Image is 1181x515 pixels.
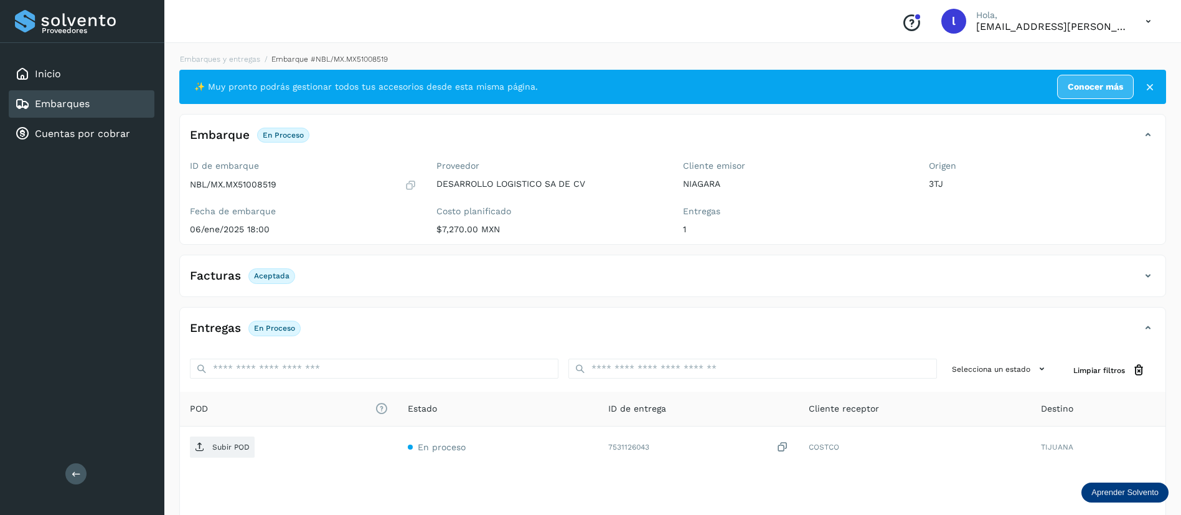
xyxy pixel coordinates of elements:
[190,321,241,336] h4: Entregas
[190,402,388,415] span: POD
[35,128,130,139] a: Cuentas por cobrar
[190,161,416,171] label: ID de embarque
[1031,427,1165,468] td: TIJUANA
[1091,488,1159,498] p: Aprender Solvento
[436,179,663,189] p: DESARROLLO LOGISTICO SA DE CV
[212,443,250,451] p: Subir POD
[436,206,663,217] label: Costo planificado
[436,161,663,171] label: Proveedor
[180,318,1165,349] div: EntregasEn proceso
[254,324,295,333] p: En proceso
[190,269,241,283] h4: Facturas
[976,21,1126,32] p: lauraamalia.castillo@xpertal.com
[35,68,61,80] a: Inicio
[190,128,250,143] h4: Embarque
[1057,75,1134,99] a: Conocer más
[683,161,910,171] label: Cliente emisor
[9,120,154,148] div: Cuentas por cobrar
[683,206,910,217] label: Entregas
[1041,402,1073,415] span: Destino
[42,26,149,35] p: Proveedores
[179,54,1166,65] nav: breadcrumb
[809,402,879,415] span: Cliente receptor
[408,402,437,415] span: Estado
[947,359,1053,379] button: Selecciona un estado
[190,224,416,235] p: 06/ene/2025 18:00
[190,437,255,458] button: Subir POD
[180,55,260,64] a: Embarques y entregas
[929,161,1155,171] label: Origen
[436,224,663,235] p: $7,270.00 MXN
[9,60,154,88] div: Inicio
[608,441,789,454] div: 7531126043
[180,125,1165,156] div: EmbarqueEn proceso
[194,80,538,93] span: ✨ Muy pronto podrás gestionar todos tus accesorios desde esta misma página.
[1073,365,1125,376] span: Limpiar filtros
[254,272,289,280] p: Aceptada
[180,265,1165,296] div: FacturasAceptada
[1081,483,1169,503] div: Aprender Solvento
[190,206,416,217] label: Fecha de embarque
[271,55,388,64] span: Embarque #NBL/MX.MX51008519
[190,179,276,190] p: NBL/MX.MX51008519
[929,179,1155,189] p: 3TJ
[976,10,1126,21] p: Hola,
[35,98,90,110] a: Embarques
[683,179,910,189] p: NIAGARA
[263,131,304,139] p: En proceso
[9,90,154,118] div: Embarques
[1063,359,1155,382] button: Limpiar filtros
[799,427,1031,468] td: COSTCO
[418,442,466,452] span: En proceso
[683,224,910,235] p: 1
[608,402,666,415] span: ID de entrega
